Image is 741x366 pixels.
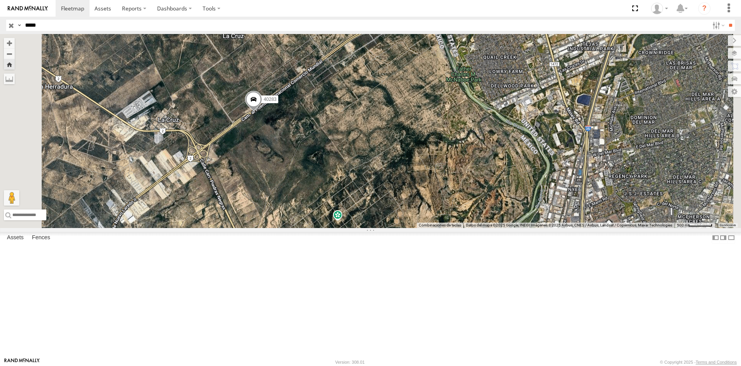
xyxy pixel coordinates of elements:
button: Zoom out [4,48,15,59]
a: Terms and Conditions [696,360,737,364]
div: Version: 308.01 [335,360,365,364]
button: Escala del mapa: 500 m por 59 píxeles [675,223,715,228]
label: Assets [3,232,27,243]
label: Hide Summary Table [727,232,735,243]
label: Measure [4,73,15,84]
span: 40283 [264,97,276,102]
label: Dock Summary Table to the Left [712,232,719,243]
div: Juan Lopez [648,3,671,14]
a: Condiciones (se abre en una nueva pestaña) [720,224,736,227]
label: Search Filter Options [709,20,726,31]
span: Datos del mapa ©2025 Google, INEGI Imágenes ©2025 Airbus, CNES / Airbus, Landsat / Copernicus, Ma... [466,223,672,227]
a: Visit our Website [4,358,40,366]
label: Map Settings [728,86,741,97]
i: ? [698,2,711,15]
img: rand-logo.svg [8,6,48,11]
label: Fences [28,232,54,243]
label: Dock Summary Table to the Right [719,232,727,243]
div: © Copyright 2025 - [660,360,737,364]
button: Combinaciones de teclas [419,223,461,228]
button: Zoom Home [4,59,15,70]
button: Zoom in [4,38,15,48]
label: Search Query [16,20,22,31]
span: 500 m [677,223,688,227]
button: Arrastra el hombrecito naranja al mapa para abrir Street View [4,190,19,206]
